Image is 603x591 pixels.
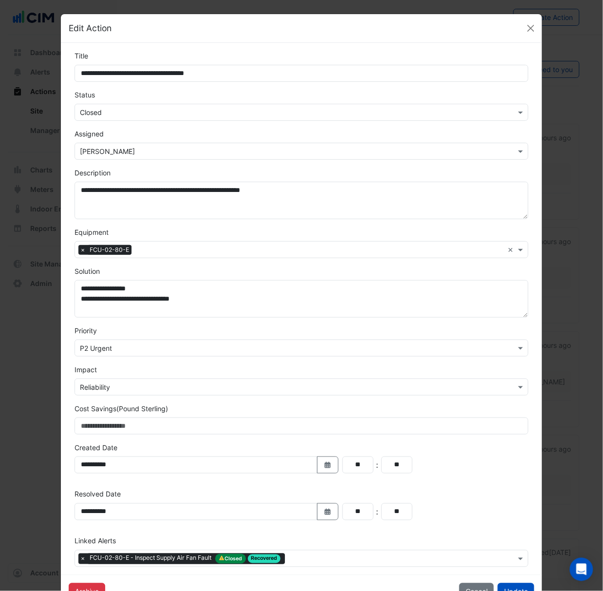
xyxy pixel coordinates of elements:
[508,245,516,255] span: Clear
[75,364,97,375] label: Impact
[78,245,87,255] span: ×
[381,457,413,474] input: Minutes
[215,554,246,564] span: Closed
[323,461,332,469] fa-icon: Select Date
[374,506,381,518] div: :
[75,489,121,499] label: Resolved Date
[381,503,413,520] input: Minutes
[75,129,104,139] label: Assigned
[524,21,538,36] button: Close
[342,457,374,474] input: Hours
[75,266,100,276] label: Solution
[69,22,112,35] h5: Edit Action
[75,168,111,178] label: Description
[248,554,281,563] span: Recovered
[374,459,381,471] div: :
[75,90,95,100] label: Status
[87,245,132,255] span: FCU-02-80-E
[570,558,593,581] div: Open Intercom Messenger
[90,554,213,564] span: FCU-02-80-E - Inspect Supply Air Fan Fault
[78,554,87,564] span: ×
[342,503,374,520] input: Hours
[323,508,332,516] fa-icon: Select Date
[75,325,97,336] label: Priority
[75,227,109,237] label: Equipment
[75,442,117,453] label: Created Date
[87,553,285,564] span: FCU-02-80-E - Inspect Supply Air Fan Fault
[75,403,168,414] label: Cost Savings (Pound Sterling)
[75,51,88,61] label: Title
[75,536,116,546] label: Linked Alerts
